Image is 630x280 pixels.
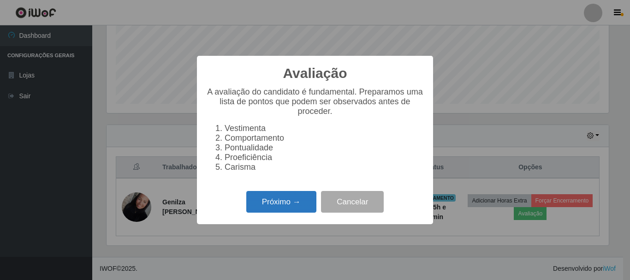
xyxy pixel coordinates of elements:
button: Próximo → [246,191,316,213]
button: Cancelar [321,191,384,213]
li: Vestimenta [225,124,424,133]
li: Proeficiência [225,153,424,162]
h2: Avaliação [283,65,347,82]
li: Carisma [225,162,424,172]
li: Comportamento [225,133,424,143]
p: A avaliação do candidato é fundamental. Preparamos uma lista de pontos que podem ser observados a... [206,87,424,116]
li: Pontualidade [225,143,424,153]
